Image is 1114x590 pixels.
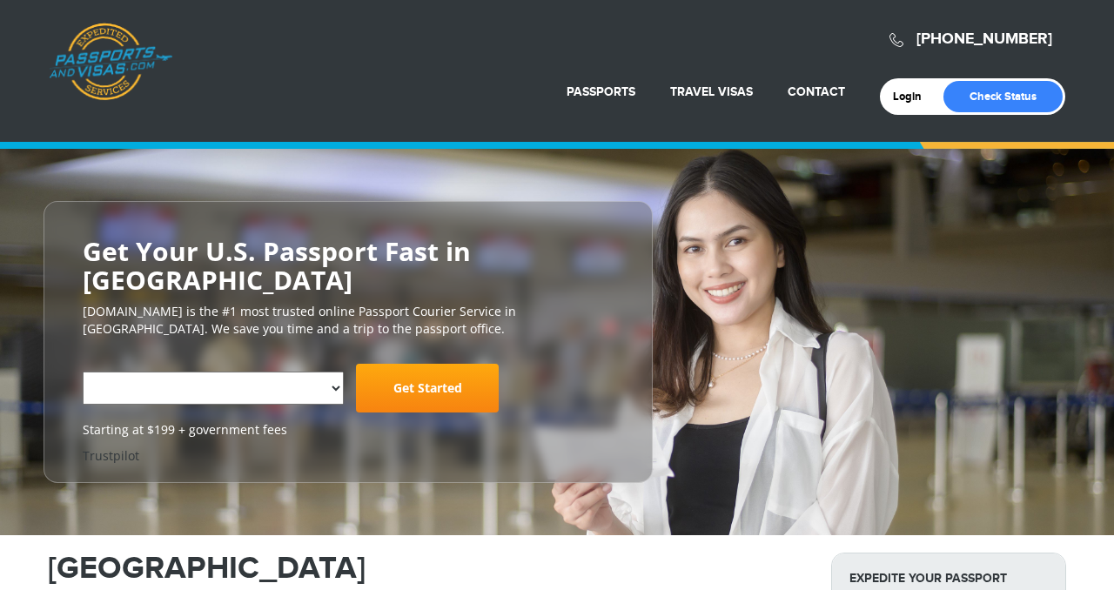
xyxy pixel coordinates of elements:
[356,364,499,412] a: Get Started
[567,84,635,99] a: Passports
[916,30,1052,49] a: [PHONE_NUMBER]
[83,421,614,439] span: Starting at $199 + government fees
[893,90,934,104] a: Login
[83,303,614,338] p: [DOMAIN_NAME] is the #1 most trusted online Passport Courier Service in [GEOGRAPHIC_DATA]. We sav...
[670,84,753,99] a: Travel Visas
[83,447,139,464] a: Trustpilot
[48,553,805,584] h1: [GEOGRAPHIC_DATA]
[943,81,1063,112] a: Check Status
[788,84,845,99] a: Contact
[83,237,614,294] h2: Get Your U.S. Passport Fast in [GEOGRAPHIC_DATA]
[49,23,172,101] a: Passports & [DOMAIN_NAME]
